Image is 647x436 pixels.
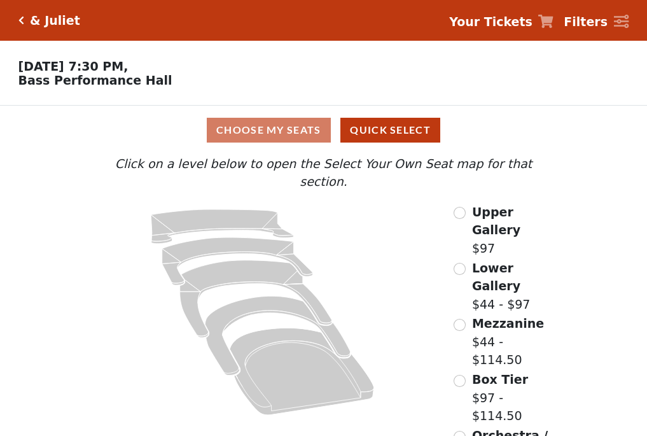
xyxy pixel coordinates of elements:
[564,13,629,31] a: Filters
[472,370,557,425] label: $97 - $114.50
[230,328,375,415] path: Orchestra / Parterre Circle - Seats Available: 20
[472,314,557,369] label: $44 - $114.50
[472,205,520,237] span: Upper Gallery
[472,203,557,258] label: $97
[30,13,80,28] h5: & Juliet
[564,15,608,29] strong: Filters
[472,259,557,314] label: $44 - $97
[472,372,528,386] span: Box Tier
[449,13,553,31] a: Your Tickets
[340,118,440,143] button: Quick Select
[162,237,313,285] path: Lower Gallery - Seats Available: 82
[18,16,24,25] a: Click here to go back to filters
[90,155,557,191] p: Click on a level below to open the Select Your Own Seat map for that section.
[449,15,532,29] strong: Your Tickets
[472,316,544,330] span: Mezzanine
[151,209,294,244] path: Upper Gallery - Seats Available: 304
[472,261,520,293] span: Lower Gallery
